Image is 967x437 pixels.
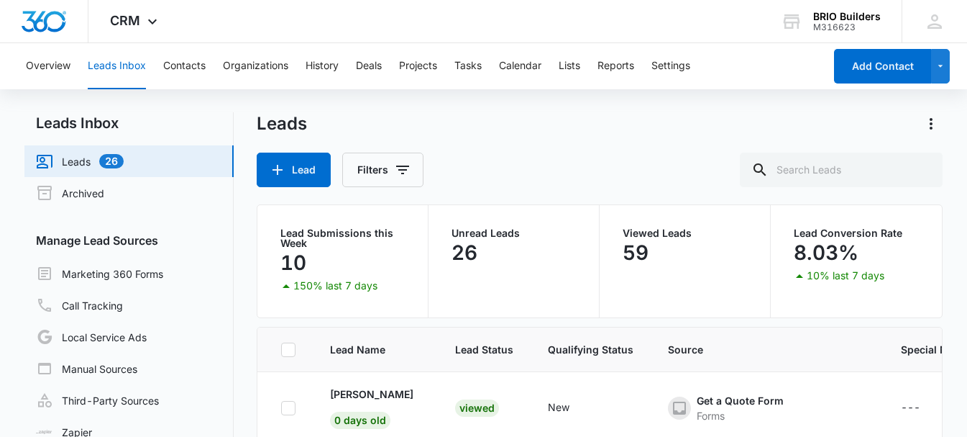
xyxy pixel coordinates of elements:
[697,408,784,423] div: Forms
[794,241,858,264] p: 8.03%
[36,184,104,202] a: Archived
[257,153,331,187] button: Lead
[499,43,541,89] button: Calendar
[697,393,784,408] div: Get a Quote Form
[280,228,405,248] p: Lead Submissions this Week
[36,297,123,314] a: Call Tracking
[356,43,382,89] button: Deals
[668,342,866,357] span: Source
[813,22,881,32] div: account id
[399,43,437,89] button: Projects
[455,402,499,414] a: Viewed
[24,112,234,134] h2: Leads Inbox
[26,43,70,89] button: Overview
[668,393,810,423] div: - - Select to Edit Field
[623,241,649,264] p: 59
[452,241,477,264] p: 26
[223,43,288,89] button: Organizations
[834,49,931,84] button: Add Contact
[455,400,499,417] div: Viewed
[36,360,137,377] a: Manual Sources
[454,43,482,89] button: Tasks
[280,251,306,274] p: 10
[623,228,747,238] p: Viewed Leads
[455,342,513,357] span: Lead Status
[342,153,423,187] button: Filters
[794,228,919,238] p: Lead Conversion Rate
[330,342,421,357] span: Lead Name
[330,387,413,402] p: [PERSON_NAME]
[901,400,946,417] div: - - Select to Edit Field
[163,43,206,89] button: Contacts
[920,112,943,135] button: Actions
[559,43,580,89] button: Lists
[548,400,595,417] div: - - Select to Edit Field
[36,265,163,282] a: Marketing 360 Forms
[548,400,569,415] div: New
[36,392,159,409] a: Third-Party Sources
[807,271,884,281] p: 10% last 7 days
[36,153,124,170] a: Leads26
[306,43,339,89] button: History
[597,43,634,89] button: Reports
[110,13,140,28] span: CRM
[813,11,881,22] div: account name
[740,153,943,187] input: Search Leads
[452,228,576,238] p: Unread Leads
[901,400,920,417] div: ---
[88,43,146,89] button: Leads Inbox
[548,342,633,357] span: Qualifying Status
[651,43,690,89] button: Settings
[330,387,421,426] a: [PERSON_NAME]0 days old
[293,281,377,291] p: 150% last 7 days
[257,113,307,135] h1: Leads
[36,328,147,346] a: Local Service Ads
[24,232,234,249] h3: Manage Lead Sources
[330,412,390,429] span: 0 days old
